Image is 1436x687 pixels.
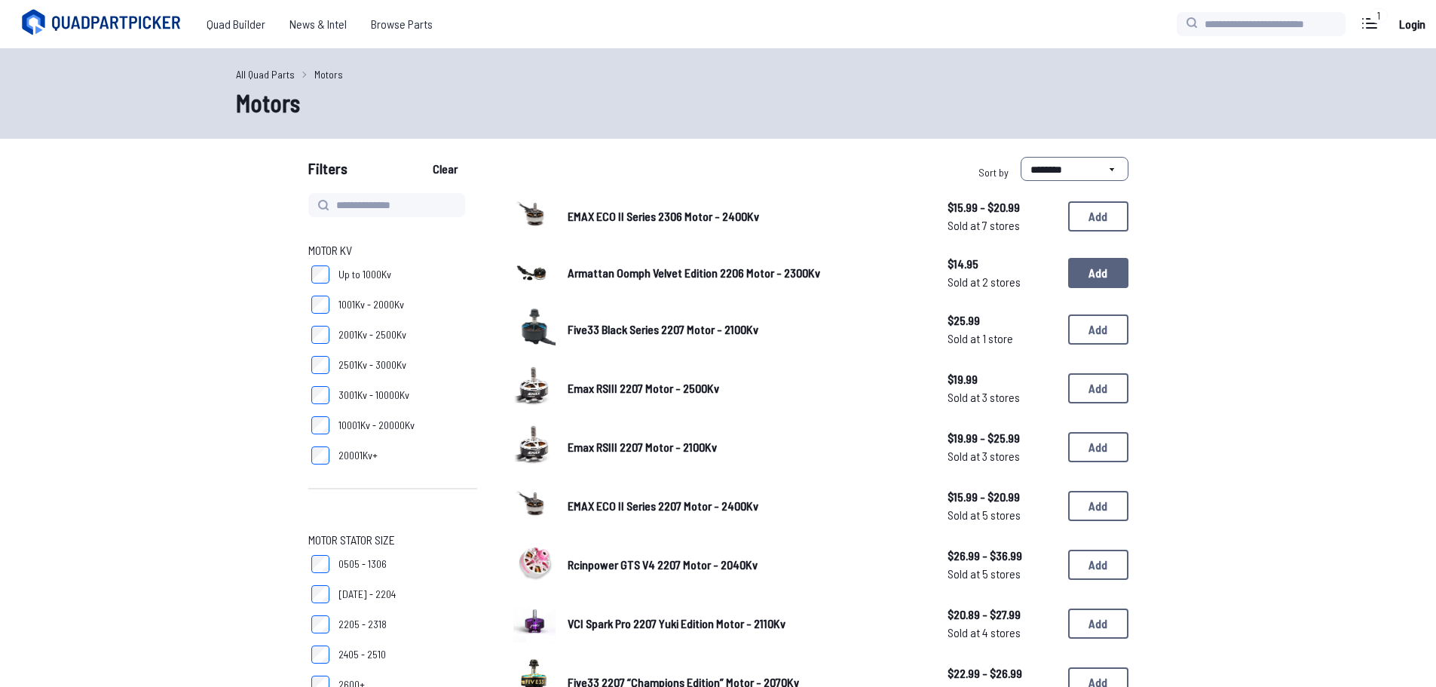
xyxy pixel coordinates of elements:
a: EMAX ECO II Series 2207 Motor - 2400Kv [568,497,923,515]
a: Quad Builder [194,9,277,39]
img: image [513,193,556,235]
input: 0505 - 1306 [311,555,329,573]
span: $19.99 - $25.99 [948,429,1056,447]
a: image [513,193,556,240]
span: $26.99 - $36.99 [948,547,1056,565]
span: [DATE] - 2204 [338,587,396,602]
img: image [513,259,556,287]
a: image [513,600,556,647]
span: Emax RSIII 2207 Motor - 2100Kv [568,440,717,454]
button: Add [1068,491,1128,521]
input: Up to 1000Kv [311,265,329,284]
span: Motor Stator Size [308,531,395,549]
span: Sold at 5 stores [948,565,1056,583]
img: image [513,600,556,643]
input: 3001Kv - 10000Kv [311,386,329,404]
button: Add [1068,201,1128,232]
a: image [513,541,556,588]
input: 2205 - 2318 [311,615,329,633]
a: Rcinpower GTS V4 2207 Motor - 2040Kv [568,556,923,574]
span: $22.99 - $26.99 [948,664,1056,682]
span: Filters [308,157,348,187]
span: Five33 Black Series 2207 Motor - 2100Kv [568,322,758,336]
a: image [513,252,556,294]
span: $15.99 - $20.99 [948,488,1056,506]
span: Sold at 5 stores [948,506,1056,524]
button: Clear [420,157,470,181]
span: 2501Kv - 3000Kv [338,357,406,373]
a: Motors [314,66,343,82]
span: Rcinpower GTS V4 2207 Motor - 2040Kv [568,557,758,572]
span: $15.99 - $20.99 [948,198,1056,216]
a: Five33 Black Series 2207 Motor - 2100Kv [568,320,923,339]
span: 20001Kv+ [338,448,378,463]
span: Emax RSIII 2207 Motor - 2500Kv [568,381,719,395]
span: $14.95 [948,255,1056,273]
span: $25.99 [948,311,1056,330]
input: 2501Kv - 3000Kv [311,356,329,374]
span: Sold at 2 stores [948,273,1056,291]
a: EMAX ECO II Series 2306 Motor - 2400Kv [568,207,923,225]
button: Add [1068,609,1128,639]
span: VCI Spark Pro 2207 Yuki Edition Motor - 2110Kv [568,616,785,630]
span: Up to 1000Kv [338,267,391,282]
span: 3001Kv - 10000Kv [338,388,409,403]
input: 10001Kv - 20000Kv [311,416,329,434]
select: Sort by [1021,157,1128,181]
span: 10001Kv - 20000Kv [338,418,415,433]
a: Emax RSIII 2207 Motor - 2100Kv [568,438,923,456]
input: 2405 - 2510 [311,646,329,664]
span: $20.89 - $27.99 [948,606,1056,624]
a: image [513,306,556,353]
a: News & Intel [277,9,359,39]
span: EMAX ECO II Series 2207 Motor - 2400Kv [568,498,758,513]
span: Motor KV [308,241,352,259]
input: 2001Kv - 2500Kv [311,326,329,344]
span: Sold at 1 store [948,330,1056,348]
img: image [513,541,556,584]
span: Sold at 3 stores [948,388,1056,406]
span: 2405 - 2510 [338,647,386,662]
input: [DATE] - 2204 [311,585,329,603]
a: image [513,424,556,471]
a: image [513,483,556,529]
input: 20001Kv+ [311,446,329,465]
span: Armattan Oomph Velvet Edition 2206 Motor - 2300Kv [568,265,820,280]
span: $19.99 [948,370,1056,388]
span: Sold at 7 stores [948,216,1056,235]
img: image [513,483,556,525]
a: image [513,365,556,412]
img: image [513,424,556,466]
span: EMAX ECO II Series 2306 Motor - 2400Kv [568,209,759,223]
button: Add [1068,432,1128,462]
span: Sold at 4 stores [948,624,1056,642]
span: 0505 - 1306 [338,557,387,572]
img: image [513,306,556,348]
span: 2001Kv - 2500Kv [338,327,406,342]
img: image [513,365,556,407]
button: Add [1068,550,1128,580]
button: Add [1068,258,1128,288]
a: Browse Parts [359,9,445,39]
div: 1 [1370,8,1388,23]
h1: Motors [236,84,1201,121]
a: VCI Spark Pro 2207 Yuki Edition Motor - 2110Kv [568,615,923,633]
a: Login [1394,9,1430,39]
a: All Quad Parts [236,66,295,82]
span: 1001Kv - 2000Kv [338,297,404,312]
input: 1001Kv - 2000Kv [311,296,329,314]
span: 2205 - 2318 [338,617,387,632]
span: Sort by [978,166,1009,179]
span: Sold at 3 stores [948,447,1056,465]
a: Armattan Oomph Velvet Edition 2206 Motor - 2300Kv [568,264,923,282]
button: Add [1068,373,1128,403]
button: Add [1068,314,1128,345]
a: Emax RSIII 2207 Motor - 2500Kv [568,379,923,397]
